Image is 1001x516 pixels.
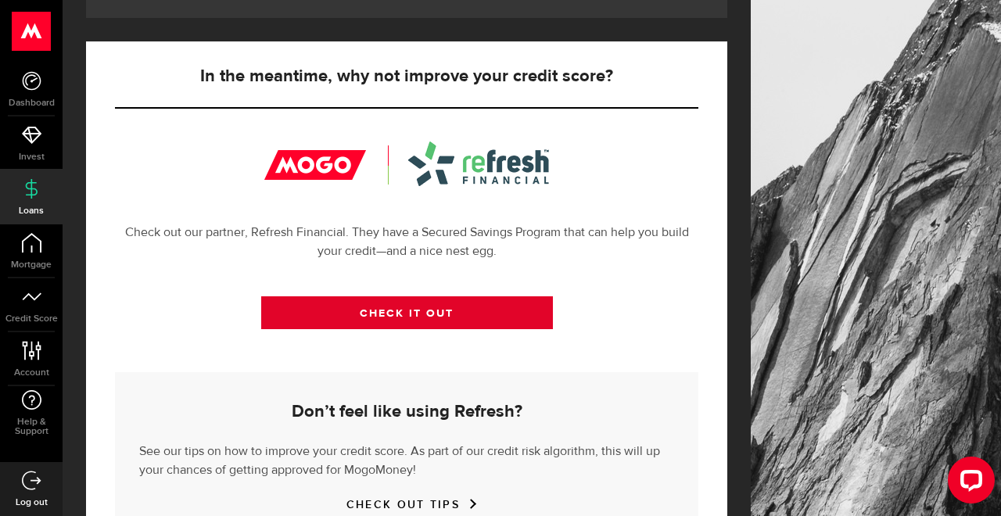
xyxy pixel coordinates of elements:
[261,296,553,329] a: CHECK IT OUT
[115,67,698,86] h5: In the meantime, why not improve your credit score?
[935,450,1001,516] iframe: LiveChat chat widget
[346,498,467,511] a: CHECK OUT TIPS
[115,224,698,261] p: Check out our partner, Refresh Financial. They have a Secured Savings Program that can help you b...
[139,403,674,421] h5: Don’t feel like using Refresh?
[139,439,674,480] p: See our tips on how to improve your credit score. As part of our credit risk algorithm, this will...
